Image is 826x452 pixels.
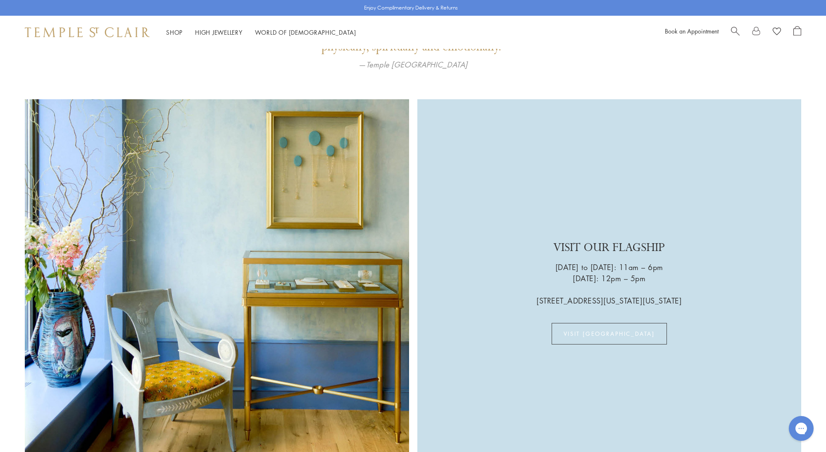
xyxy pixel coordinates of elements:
[366,59,467,70] em: Temple [GEOGRAPHIC_DATA]
[552,323,667,344] a: VISIT [GEOGRAPHIC_DATA]
[773,26,781,38] a: View Wishlist
[195,28,243,36] a: High JewelleryHigh Jewellery
[665,27,719,35] a: Book an Appointment
[364,4,458,12] p: Enjoy Complimentary Delivery & Returns
[25,27,150,37] img: Temple St. Clair
[536,284,682,306] p: [STREET_ADDRESS][US_STATE][US_STATE]
[255,28,356,36] a: World of [DEMOGRAPHIC_DATA]World of [DEMOGRAPHIC_DATA]
[731,26,740,38] a: Search
[269,59,558,70] p: —
[553,238,665,262] p: VISIT OUR FLAGSHIP
[785,413,818,444] iframe: Gorgias live chat messenger
[166,28,183,36] a: ShopShop
[793,26,801,38] a: Open Shopping Bag
[166,27,356,38] nav: Main navigation
[555,262,663,284] p: [DATE] to [DATE]: 11am – 6pm [DATE]: 12pm – 5pm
